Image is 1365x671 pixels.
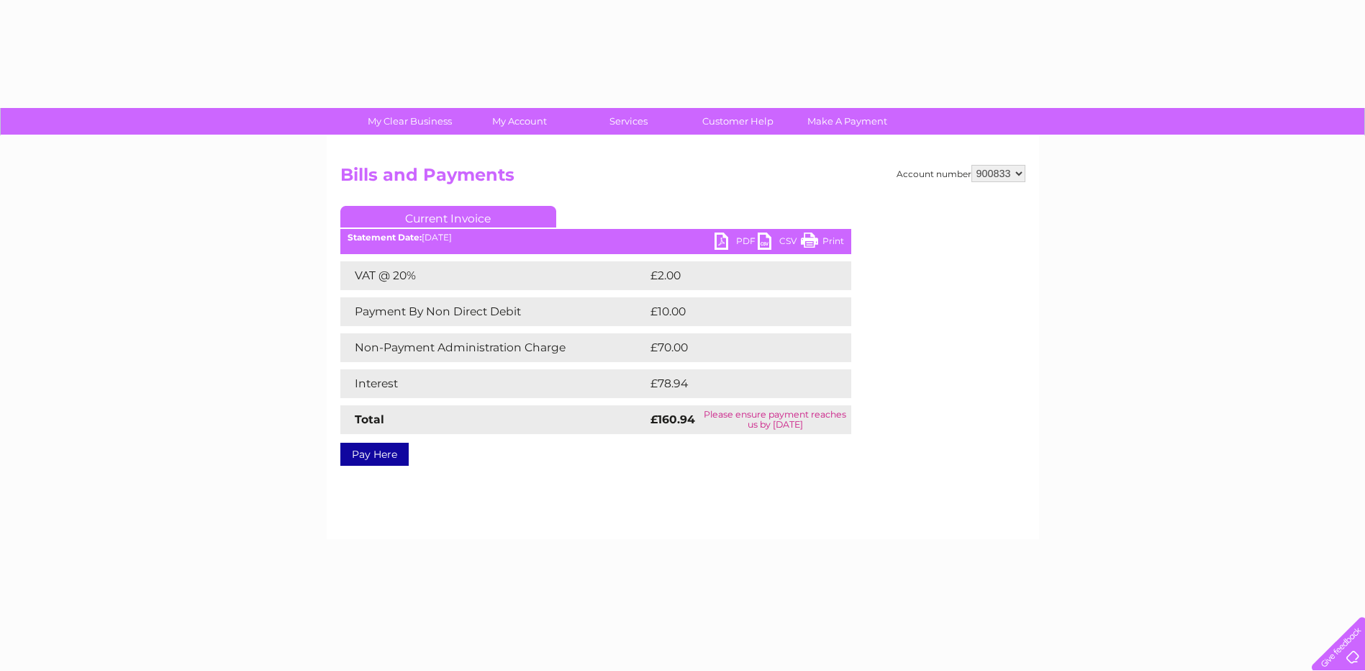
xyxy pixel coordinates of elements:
[350,108,469,135] a: My Clear Business
[340,333,647,362] td: Non-Payment Administration Charge
[340,297,647,326] td: Payment By Non Direct Debit
[758,233,801,253] a: CSV
[801,233,844,253] a: Print
[650,413,695,426] strong: £160.94
[647,369,823,398] td: £78.94
[679,108,797,135] a: Customer Help
[788,108,907,135] a: Make A Payment
[699,405,851,434] td: Please ensure payment reaches us by [DATE]
[340,206,556,228] a: Current Invoice
[647,333,823,362] td: £70.00
[340,165,1025,192] h2: Bills and Payments
[340,261,647,290] td: VAT @ 20%
[460,108,579,135] a: My Account
[897,165,1025,182] div: Account number
[348,232,422,243] b: Statement Date:
[340,369,647,398] td: Interest
[647,261,818,290] td: £2.00
[647,297,822,326] td: £10.00
[715,233,758,253] a: PDF
[340,233,851,243] div: [DATE]
[355,413,384,426] strong: Total
[569,108,688,135] a: Services
[340,443,409,466] a: Pay Here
